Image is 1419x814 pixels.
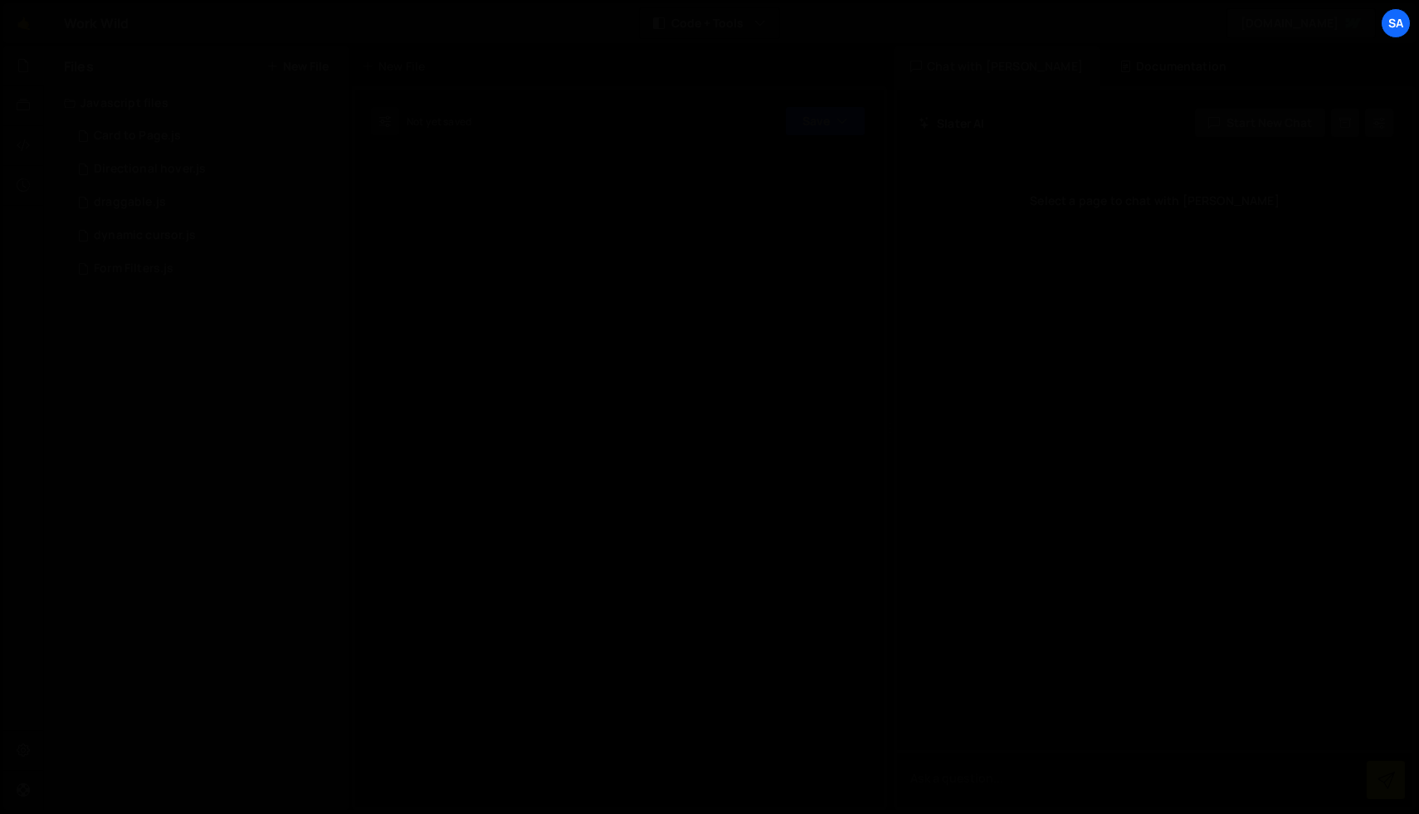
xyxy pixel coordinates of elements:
[1226,8,1376,38] a: [DOMAIN_NAME]
[44,86,349,119] div: Javascript files
[64,13,129,33] div: Work Wild
[94,261,173,276] div: Form Filters.js
[94,228,196,243] div: dynamic cursor.js
[64,119,349,153] div: 16508/45377.js
[64,57,94,76] h2: Files
[94,162,206,177] div: Directional hover.js
[266,60,329,73] button: New File
[64,219,349,252] div: 16508/45376.js
[64,153,349,186] div: 16508/45374.js
[1381,8,1411,38] a: Sa
[894,46,1100,86] div: Chat with [PERSON_NAME]
[94,195,166,210] div: draggable.js
[3,3,44,43] a: 🤙
[407,115,471,129] div: Not yet saved
[94,129,181,144] div: Card to Page.js
[1103,46,1243,86] div: Documentation
[919,115,985,131] h2: Slater AI
[64,186,349,219] div: 16508/45375.js
[362,58,432,75] div: New File
[640,8,779,38] button: Code + Tools
[1194,108,1326,138] button: Start new chat
[785,106,866,136] button: Save
[64,252,349,285] div: 16508/44799.js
